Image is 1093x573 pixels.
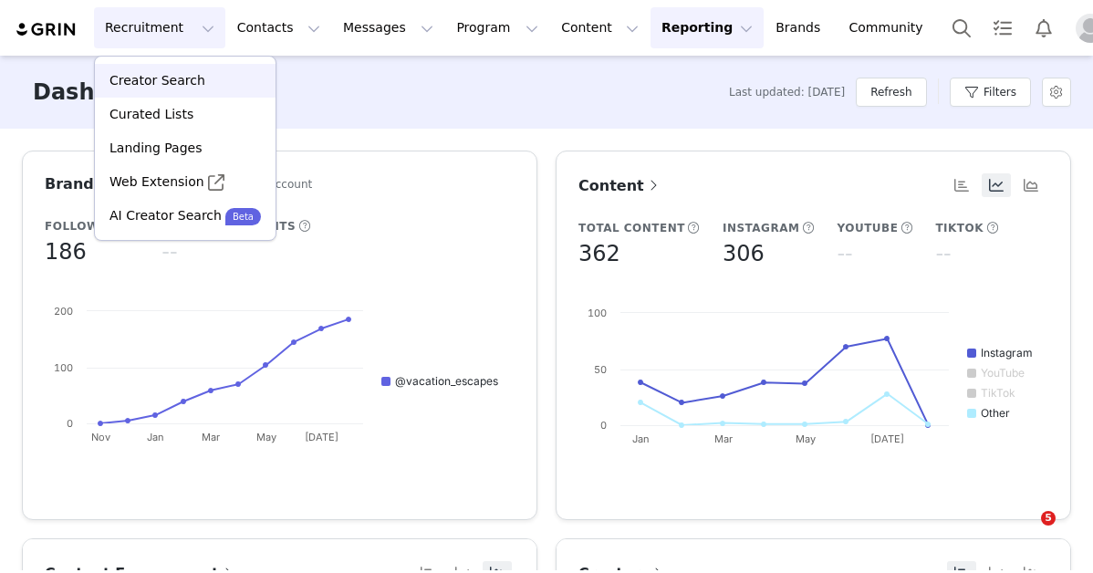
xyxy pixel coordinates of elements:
button: Filters [950,78,1031,107]
h5: 362 [578,237,620,270]
a: Community [838,7,942,48]
text: [DATE] [870,432,904,445]
text: 100 [54,361,73,374]
text: Mar [202,431,220,443]
button: Search [942,7,982,48]
h3: Brand Growth [45,173,159,195]
text: 0 [67,417,73,430]
text: Other [981,406,1010,420]
text: Instagram [981,346,1033,359]
h5: -- [837,237,852,270]
h5: Followers [45,218,124,234]
text: Mar [714,432,733,445]
button: Notifications [1024,7,1064,48]
button: Contacts [226,7,331,48]
button: Program [445,7,549,48]
p: Creator Search [109,71,205,90]
text: May [796,432,816,445]
h5: Total Content [578,220,685,236]
h3: Dashboard [33,76,166,109]
h5: -- [161,235,177,268]
a: Brands [765,7,837,48]
text: @vacation_escapes [395,374,498,388]
text: Nov [91,431,110,443]
span: 5 [1041,511,1056,526]
a: Content [578,174,662,197]
p: Web Extension [109,172,204,192]
h5: TikTok [935,220,984,236]
button: Content [550,7,650,48]
p: Beta [233,210,254,224]
button: Messages [332,7,444,48]
button: Refresh [856,78,926,107]
p: Landing Pages [109,139,202,158]
h5: 186 [45,235,87,268]
span: Content [578,177,662,194]
a: Tasks [983,7,1023,48]
p: Curated Lists [109,105,193,124]
text: 100 [588,307,607,319]
img: grin logo [15,21,78,38]
text: 50 [594,363,607,376]
text: 200 [54,305,73,318]
text: Jan [147,431,164,443]
iframe: Intercom live chat [1004,511,1047,555]
text: YouTube [981,366,1025,380]
text: 0 [600,419,607,432]
p: AI Creator Search [109,206,222,225]
h5: Instagram [723,220,800,236]
button: Recruitment [94,7,225,48]
text: Jan [632,432,650,445]
button: Reporting [651,7,764,48]
text: [DATE] [305,431,338,443]
text: May [256,431,276,443]
h5: -- [935,237,951,270]
h5: 306 [723,237,765,270]
h5: YouTube [837,220,898,236]
span: Last updated: [DATE] [729,84,845,100]
text: TikTok [981,386,1015,400]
